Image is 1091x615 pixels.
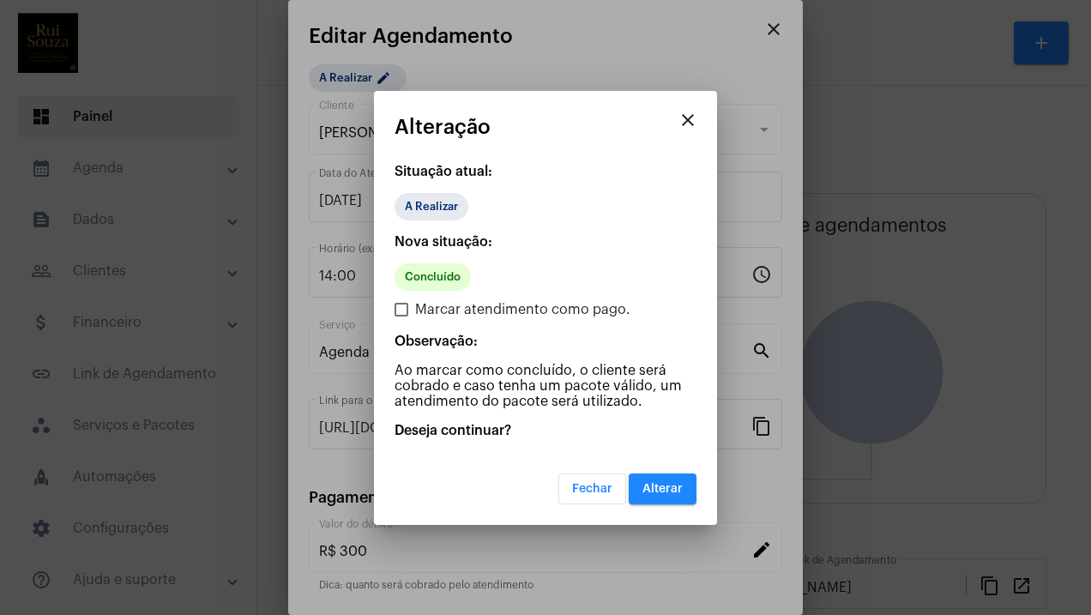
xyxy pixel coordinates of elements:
[629,473,696,504] button: Alterar
[642,483,683,495] span: Alterar
[395,423,696,438] p: Deseja continuar?
[415,299,630,320] span: Marcar atendimento como pago.
[395,116,491,138] span: Alteração
[395,363,696,409] p: Ao marcar como concluído, o cliente será cobrado e caso tenha um pacote válido, um atendimento do...
[395,334,696,349] p: Observação:
[558,473,626,504] button: Fechar
[572,483,612,495] span: Fechar
[678,110,698,130] mat-icon: close
[395,234,696,250] p: Nova situação:
[395,164,696,179] p: Situação atual:
[395,193,468,220] mat-chip: A Realizar
[395,263,471,291] mat-chip: Concluído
